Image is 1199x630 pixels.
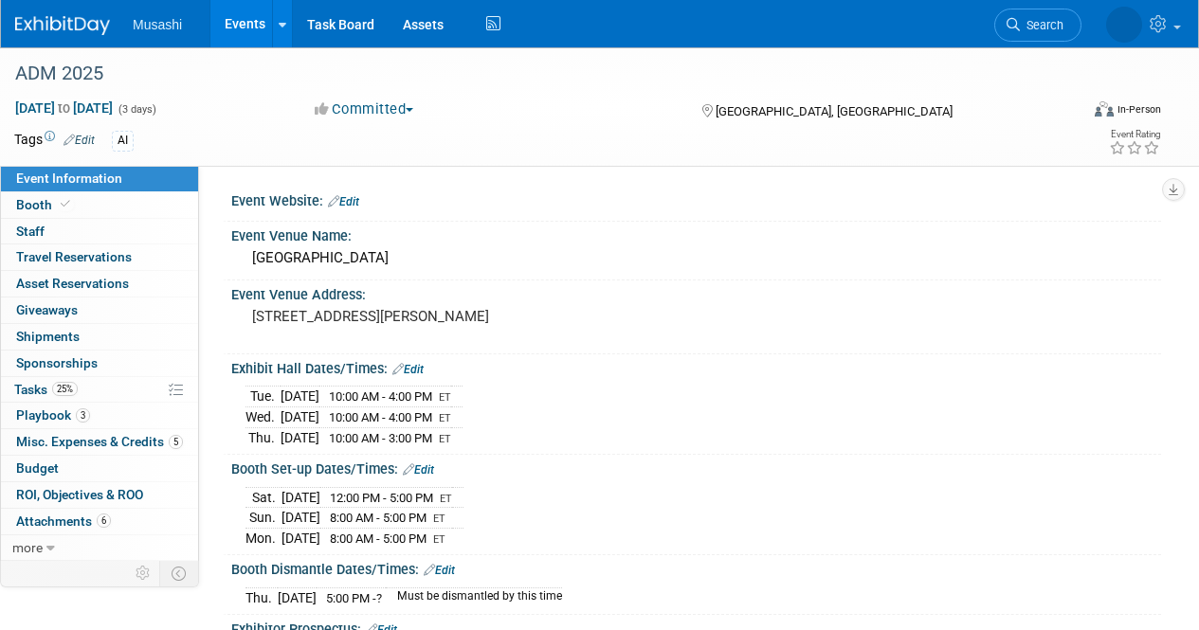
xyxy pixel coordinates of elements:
[329,389,432,404] span: 10:00 AM - 4:00 PM
[117,103,156,116] span: (3 days)
[1,535,198,561] a: more
[61,199,70,209] i: Booth reservation complete
[169,435,183,449] span: 5
[245,407,281,428] td: Wed.
[282,508,320,529] td: [DATE]
[1,509,198,534] a: Attachments6
[1,324,198,350] a: Shipments
[329,410,432,424] span: 10:00 AM - 4:00 PM
[245,487,282,508] td: Sat.
[16,302,78,317] span: Giveaways
[14,382,78,397] span: Tasks
[993,99,1161,127] div: Event Format
[15,16,110,35] img: ExhibitDay
[231,354,1161,379] div: Exhibit Hall Dates/Times:
[1,403,198,428] a: Playbook3
[231,222,1161,245] div: Event Venue Name:
[1,351,198,376] a: Sponsorships
[12,540,43,555] span: more
[330,511,427,525] span: 8:00 AM - 5:00 PM
[231,280,1161,304] div: Event Venue Address:
[1,271,198,297] a: Asset Reservations
[112,131,134,151] div: AI
[16,249,132,264] span: Travel Reservations
[245,427,281,447] td: Thu.
[160,561,199,585] td: Toggle Event Tabs
[14,130,95,152] td: Tags
[326,591,382,605] span: 5:00 PM -
[1,297,198,323] a: Giveaways
[328,195,359,208] a: Edit
[1109,130,1160,139] div: Event Rating
[1,192,198,218] a: Booth
[439,391,451,404] span: ET
[245,508,282,529] td: Sun.
[16,434,183,449] span: Misc. Expenses & Credits
[278,587,317,607] td: [DATE]
[281,427,319,447] td: [DATE]
[386,587,562,607] td: Must be dismantled by this time
[308,99,421,119] button: Committed
[1117,102,1161,117] div: In-Person
[55,100,73,116] span: to
[440,493,452,505] span: ET
[1095,101,1114,117] img: Format-Inperson.png
[329,431,432,445] span: 10:00 AM - 3:00 PM
[231,187,1161,211] div: Event Website:
[392,363,424,376] a: Edit
[252,308,598,325] pre: [STREET_ADDRESS][PERSON_NAME]
[127,561,160,585] td: Personalize Event Tab Strip
[245,587,278,607] td: Thu.
[16,224,45,239] span: Staff
[330,491,433,505] span: 12:00 PM - 5:00 PM
[424,564,455,577] a: Edit
[403,463,434,477] a: Edit
[245,243,1147,273] div: [GEOGRAPHIC_DATA]
[376,591,382,605] span: ?
[16,407,90,423] span: Playbook
[16,513,111,529] span: Attachments
[1,377,198,403] a: Tasks25%
[52,382,78,396] span: 25%
[281,407,319,428] td: [DATE]
[245,528,282,548] td: Mon.
[16,197,74,212] span: Booth
[231,455,1161,479] div: Booth Set-up Dates/Times:
[64,134,95,147] a: Edit
[1,429,198,455] a: Misc. Expenses & Credits5
[76,408,90,423] span: 3
[433,513,445,525] span: ET
[16,171,122,186] span: Event Information
[245,387,281,407] td: Tue.
[16,355,98,370] span: Sponsorships
[14,99,114,117] span: [DATE] [DATE]
[97,513,111,528] span: 6
[994,9,1081,42] a: Search
[1106,7,1142,43] img: Chris Morley
[281,387,319,407] td: [DATE]
[330,531,427,546] span: 8:00 AM - 5:00 PM
[1020,18,1063,32] span: Search
[16,460,59,476] span: Budget
[16,487,143,502] span: ROI, Objectives & ROO
[231,555,1161,580] div: Booth Dismantle Dates/Times:
[9,57,1063,91] div: ADM 2025
[1,219,198,244] a: Staff
[439,433,451,445] span: ET
[16,329,80,344] span: Shipments
[133,17,182,32] span: Musashi
[1,166,198,191] a: Event Information
[282,487,320,508] td: [DATE]
[433,533,445,546] span: ET
[16,276,129,291] span: Asset Reservations
[439,412,451,424] span: ET
[1,482,198,508] a: ROI, Objectives & ROO
[282,528,320,548] td: [DATE]
[1,456,198,481] a: Budget
[1,244,198,270] a: Travel Reservations
[716,104,953,118] span: [GEOGRAPHIC_DATA], [GEOGRAPHIC_DATA]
